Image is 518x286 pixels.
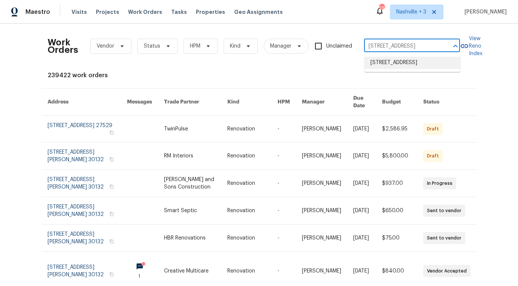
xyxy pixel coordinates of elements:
[72,8,87,16] span: Visits
[272,116,296,142] td: -
[234,8,283,16] span: Geo Assignments
[144,42,160,50] span: Status
[108,156,115,163] button: Copy Address
[450,41,461,51] button: Close
[296,225,347,252] td: [PERSON_NAME]
[296,170,347,197] td: [PERSON_NAME]
[108,129,115,136] button: Copy Address
[158,88,221,116] th: Trade Partner
[272,170,296,197] td: -
[296,116,347,142] td: [PERSON_NAME]
[221,116,272,142] td: Renovation
[376,88,417,116] th: Budget
[460,35,482,57] a: View Reno Index
[230,42,240,50] span: Kind
[417,88,476,116] th: Status
[296,197,347,225] td: [PERSON_NAME]
[48,72,471,79] div: 239422 work orders
[108,271,115,278] button: Copy Address
[364,40,439,52] input: Enter in an address
[190,42,200,50] span: HPM
[272,225,296,252] td: -
[221,225,272,252] td: Renovation
[221,170,272,197] td: Renovation
[272,142,296,170] td: -
[108,183,115,190] button: Copy Address
[221,88,272,116] th: Kind
[97,42,114,50] span: Vendor
[158,197,221,225] td: Smart Septic
[296,142,347,170] td: [PERSON_NAME]
[96,8,119,16] span: Projects
[158,142,221,170] td: RM Interiors
[171,9,187,15] span: Tasks
[396,8,426,16] span: Nashville + 3
[121,88,158,116] th: Messages
[296,88,347,116] th: Manager
[272,88,296,116] th: HPM
[270,42,291,50] span: Manager
[379,4,384,12] div: 233
[128,8,162,16] span: Work Orders
[25,8,50,16] span: Maestro
[347,88,376,116] th: Due Date
[196,8,225,16] span: Properties
[158,170,221,197] td: [PERSON_NAME] and Sons Construction
[158,225,221,252] td: HBR Renovations
[108,238,115,245] button: Copy Address
[221,197,272,225] td: Renovation
[364,57,460,69] li: [STREET_ADDRESS]
[221,142,272,170] td: Renovation
[272,197,296,225] td: -
[108,211,115,217] button: Copy Address
[42,88,121,116] th: Address
[461,8,507,16] span: [PERSON_NAME]
[158,116,221,142] td: TwinPulse
[326,42,352,50] span: Unclaimed
[48,39,78,54] h2: Work Orders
